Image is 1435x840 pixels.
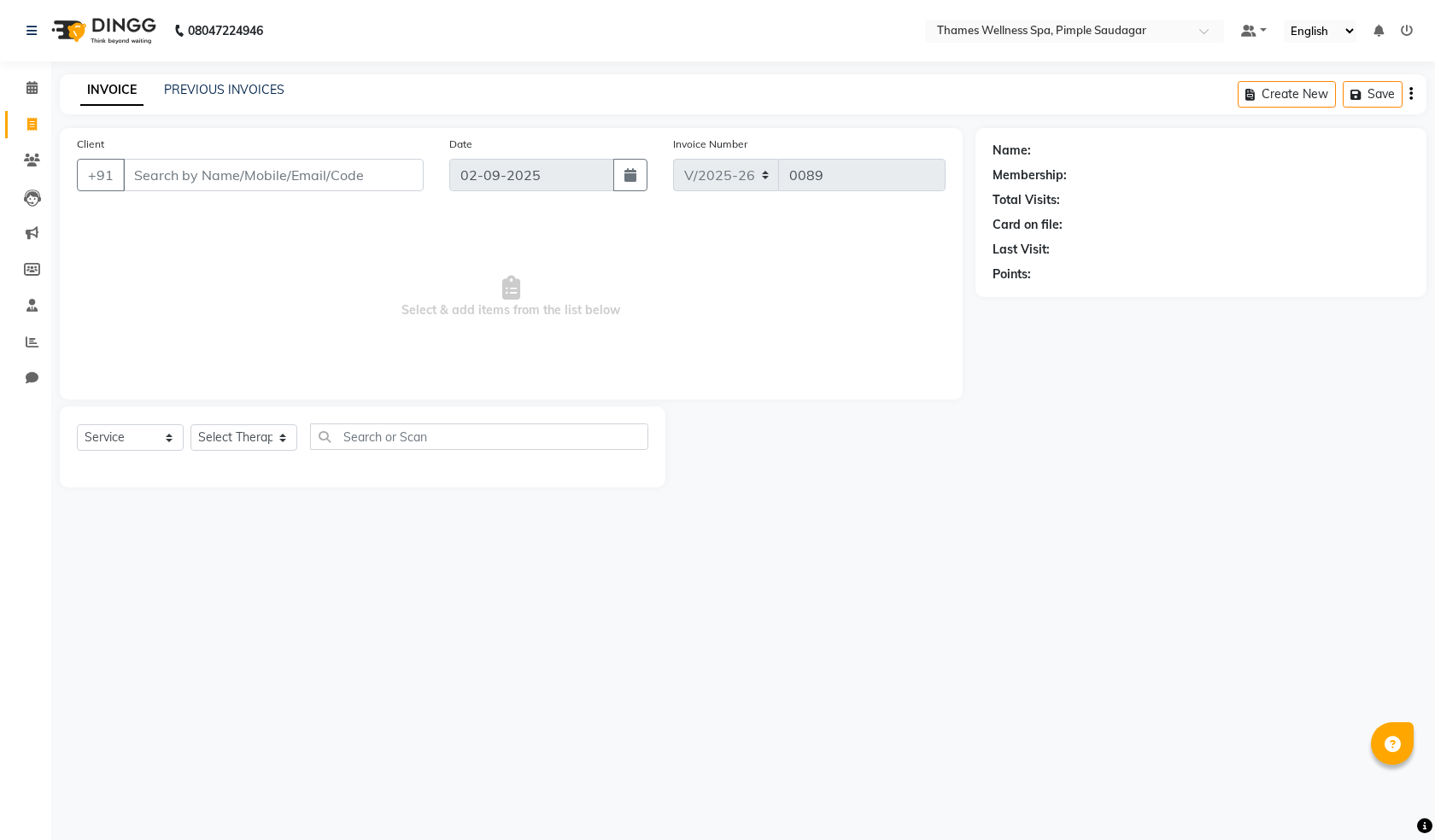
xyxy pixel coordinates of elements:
label: Date [449,137,472,152]
a: INVOICE [80,75,143,106]
button: Create New [1238,81,1336,108]
a: PREVIOUS INVOICES [164,82,284,97]
label: Client [77,137,104,152]
b: 08047224946 [188,7,263,55]
div: Points: [993,265,1031,283]
button: +91 [77,159,125,191]
input: Search by Name/Mobile/Email/Code [123,159,424,191]
input: Search or Scan [310,423,648,450]
div: Name: [993,142,1031,160]
span: Select & add items from the list below [77,212,946,382]
div: Last Visit: [993,241,1050,259]
iframe: chat widget [1363,772,1418,823]
div: Card on file: [993,216,1063,234]
img: logo [44,7,161,55]
button: Save [1343,81,1403,108]
div: Membership: [993,166,1067,184]
label: Invoice Number [673,137,747,152]
div: Total Visits: [993,191,1060,209]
